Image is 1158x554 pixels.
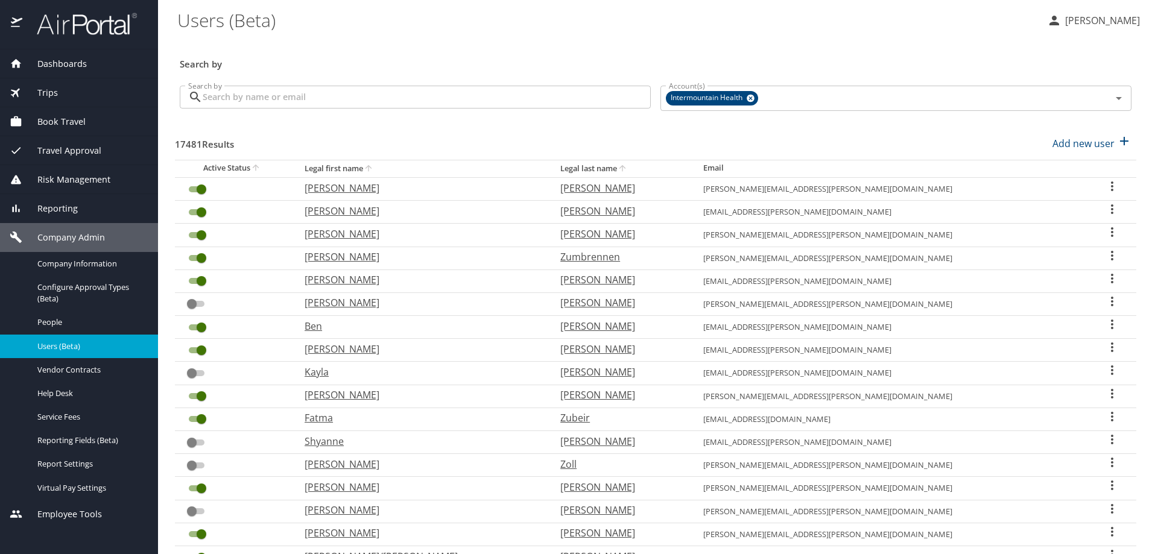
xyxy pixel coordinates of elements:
[305,411,536,425] p: Fatma
[203,86,651,109] input: Search by name or email
[22,86,58,99] span: Trips
[551,160,694,177] th: Legal last name
[305,319,536,333] p: Ben
[694,247,1087,269] td: [PERSON_NAME][EMAIL_ADDRESS][PERSON_NAME][DOMAIN_NAME]
[1048,130,1136,157] button: Add new user
[560,388,679,402] p: [PERSON_NAME]
[37,458,144,470] span: Report Settings
[305,457,536,471] p: [PERSON_NAME]
[560,411,679,425] p: Zubeir
[305,365,536,379] p: Kayla
[617,163,629,175] button: sort
[11,12,24,36] img: icon-airportal.png
[305,526,536,540] p: [PERSON_NAME]
[694,224,1087,247] td: [PERSON_NAME][EMAIL_ADDRESS][PERSON_NAME][DOMAIN_NAME]
[37,482,144,494] span: Virtual Pay Settings
[694,177,1087,200] td: [PERSON_NAME][EMAIL_ADDRESS][PERSON_NAME][DOMAIN_NAME]
[560,295,679,310] p: [PERSON_NAME]
[37,364,144,376] span: Vendor Contracts
[560,272,679,287] p: [PERSON_NAME]
[37,282,144,304] span: Configure Approval Types (Beta)
[694,500,1087,523] td: [PERSON_NAME][EMAIL_ADDRESS][PERSON_NAME][DOMAIN_NAME]
[305,204,536,218] p: [PERSON_NAME]
[666,92,750,104] span: Intermountain Health
[694,408,1087,430] td: [EMAIL_ADDRESS][DOMAIN_NAME]
[24,12,137,36] img: airportal-logo.png
[305,250,536,264] p: [PERSON_NAME]
[305,434,536,449] p: Shyanne
[560,365,679,379] p: [PERSON_NAME]
[694,160,1087,177] th: Email
[22,173,110,186] span: Risk Management
[694,454,1087,477] td: [PERSON_NAME][EMAIL_ADDRESS][PERSON_NAME][DOMAIN_NAME]
[22,144,101,157] span: Travel Approval
[22,231,105,244] span: Company Admin
[560,342,679,356] p: [PERSON_NAME]
[1042,10,1145,31] button: [PERSON_NAME]
[560,503,679,517] p: [PERSON_NAME]
[560,319,679,333] p: [PERSON_NAME]
[1061,13,1140,28] p: [PERSON_NAME]
[560,204,679,218] p: [PERSON_NAME]
[560,434,679,449] p: [PERSON_NAME]
[305,388,536,402] p: [PERSON_NAME]
[180,50,1131,71] h3: Search by
[694,431,1087,454] td: [EMAIL_ADDRESS][PERSON_NAME][DOMAIN_NAME]
[175,160,295,177] th: Active Status
[22,508,102,521] span: Employee Tools
[37,411,144,423] span: Service Fees
[1110,90,1127,107] button: Open
[694,362,1087,385] td: [EMAIL_ADDRESS][PERSON_NAME][DOMAIN_NAME]
[305,480,536,494] p: [PERSON_NAME]
[305,227,536,241] p: [PERSON_NAME]
[175,130,234,151] h3: 17481 Results
[37,388,144,399] span: Help Desk
[305,295,536,310] p: [PERSON_NAME]
[560,526,679,540] p: [PERSON_NAME]
[37,341,144,352] span: Users (Beta)
[560,480,679,494] p: [PERSON_NAME]
[22,115,86,128] span: Book Travel
[560,227,679,241] p: [PERSON_NAME]
[37,316,144,328] span: People
[694,201,1087,224] td: [EMAIL_ADDRESS][PERSON_NAME][DOMAIN_NAME]
[694,269,1087,292] td: [EMAIL_ADDRESS][PERSON_NAME][DOMAIN_NAME]
[694,292,1087,315] td: [PERSON_NAME][EMAIL_ADDRESS][PERSON_NAME][DOMAIN_NAME]
[305,503,536,517] p: [PERSON_NAME]
[250,163,262,174] button: sort
[694,477,1087,500] td: [PERSON_NAME][EMAIL_ADDRESS][PERSON_NAME][DOMAIN_NAME]
[694,385,1087,408] td: [PERSON_NAME][EMAIL_ADDRESS][PERSON_NAME][DOMAIN_NAME]
[363,163,375,175] button: sort
[37,435,144,446] span: Reporting Fields (Beta)
[560,457,679,471] p: Zoll
[694,523,1087,546] td: [PERSON_NAME][EMAIL_ADDRESS][PERSON_NAME][DOMAIN_NAME]
[560,181,679,195] p: [PERSON_NAME]
[694,339,1087,362] td: [EMAIL_ADDRESS][PERSON_NAME][DOMAIN_NAME]
[37,258,144,269] span: Company Information
[295,160,551,177] th: Legal first name
[305,342,536,356] p: [PERSON_NAME]
[305,181,536,195] p: [PERSON_NAME]
[694,316,1087,339] td: [EMAIL_ADDRESS][PERSON_NAME][DOMAIN_NAME]
[560,250,679,264] p: Zumbrennen
[22,57,87,71] span: Dashboards
[305,272,536,287] p: [PERSON_NAME]
[22,202,78,215] span: Reporting
[1052,136,1115,151] p: Add new user
[666,91,758,105] div: Intermountain Health
[177,1,1037,39] h1: Users (Beta)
